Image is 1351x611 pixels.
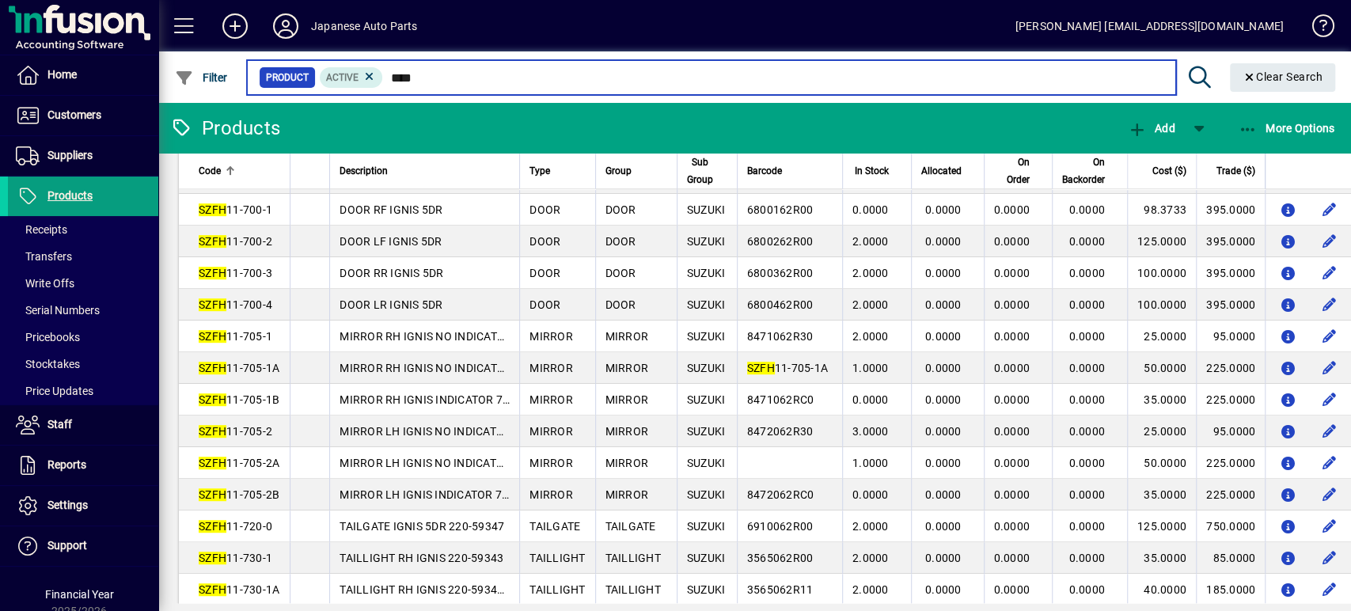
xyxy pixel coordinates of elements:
[1069,552,1106,564] span: 0.0000
[1127,321,1196,352] td: 25.0000
[16,385,93,397] span: Price Updates
[199,298,272,311] span: 11-700-4
[747,393,814,406] span: 8471062RC0
[1069,203,1106,216] span: 0.0000
[529,488,573,501] span: MIRROR
[1196,479,1265,510] td: 225.0000
[687,425,726,438] span: SUZUKI
[199,362,226,374] em: SZFH
[340,267,443,279] span: DOOR RR IGNIS 5DR
[1316,545,1342,571] button: Edit
[47,189,93,202] span: Products
[1196,352,1265,384] td: 225.0000
[852,552,889,564] span: 2.0000
[747,362,775,374] em: SZFH
[529,162,585,180] div: Type
[687,298,726,311] span: SUZUKI
[340,393,532,406] span: MIRROR RH IGNIS INDICATOR 7 WIRE
[605,235,636,248] span: DOOR
[994,362,1030,374] span: 0.0000
[925,583,962,596] span: 0.0000
[687,330,726,343] span: SUZUKI
[1062,154,1105,188] span: On Backorder
[175,71,228,84] span: Filter
[747,488,814,501] span: 8472062RC0
[8,216,158,243] a: Receipts
[925,362,962,374] span: 0.0000
[994,154,1045,188] div: On Order
[687,203,726,216] span: SUZUKI
[687,154,727,188] div: Sub Group
[1069,235,1106,248] span: 0.0000
[340,457,598,469] span: MIRROR LH IGNIS NO INDICATOR 9 WIRE CAMERA
[747,298,814,311] span: 6800462R00
[1062,154,1119,188] div: On Backorder
[687,488,726,501] span: SUZUKI
[199,162,221,180] span: Code
[340,330,551,343] span: MIRROR RH IGNIS NO INDICATOR 3 WIRE
[1196,194,1265,226] td: 395.0000
[1243,70,1323,83] span: Clear Search
[687,583,726,596] span: SUZUKI
[994,425,1030,438] span: 0.0000
[340,425,550,438] span: MIRROR LH IGNIS NO INDICATOR 3 WIRE
[747,583,814,596] span: 3565062R11
[925,393,962,406] span: 0.0000
[199,457,226,469] em: SZFH
[47,149,93,161] span: Suppliers
[925,488,962,501] span: 0.0000
[1230,63,1336,92] button: Clear
[1316,260,1342,286] button: Edit
[994,235,1030,248] span: 0.0000
[16,358,80,370] span: Stocktakes
[852,298,889,311] span: 2.0000
[199,203,272,216] span: 11-700-1
[921,162,976,180] div: Allocated
[1316,197,1342,222] button: Edit
[199,235,272,248] span: 11-700-2
[199,267,226,279] em: SZFH
[8,324,158,351] a: Pricebooks
[1069,583,1106,596] span: 0.0000
[8,378,158,404] a: Price Updates
[199,520,226,533] em: SZFH
[1196,226,1265,257] td: 395.0000
[921,162,962,180] span: Allocated
[925,552,962,564] span: 0.0000
[1127,574,1196,605] td: 40.0000
[994,488,1030,501] span: 0.0000
[326,72,359,83] span: Active
[1127,194,1196,226] td: 98.3733
[199,362,279,374] span: 11-705-1A
[1316,514,1342,539] button: Edit
[1069,488,1106,501] span: 0.0000
[8,526,158,566] a: Support
[1152,162,1186,180] span: Cost ($)
[1069,298,1106,311] span: 0.0000
[852,267,889,279] span: 2.0000
[605,393,649,406] span: MIRROR
[340,362,599,374] span: MIRROR RH IGNIS NO INDICATOR 9 WIRE CAMERA
[1239,122,1335,135] span: More Options
[687,520,726,533] span: SUZUKI
[1127,510,1196,542] td: 125.0000
[47,539,87,552] span: Support
[1069,425,1106,438] span: 0.0000
[16,250,72,263] span: Transfers
[1316,419,1342,444] button: Edit
[199,552,272,564] span: 11-730-1
[925,425,962,438] span: 0.0000
[605,583,661,596] span: TAILLIGHT
[529,203,560,216] span: DOOR
[605,520,656,533] span: TAILGATE
[199,162,280,180] div: Code
[529,457,573,469] span: MIRROR
[994,457,1030,469] span: 0.0000
[605,362,649,374] span: MIRROR
[260,12,311,40] button: Profile
[8,96,158,135] a: Customers
[747,330,814,343] span: 8471062R30
[529,330,573,343] span: MIRROR
[8,297,158,324] a: Serial Numbers
[1069,267,1106,279] span: 0.0000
